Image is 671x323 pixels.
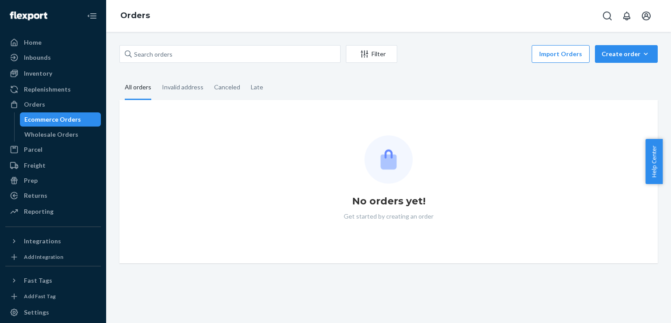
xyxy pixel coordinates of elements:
[344,212,433,221] p: Get started by creating an order
[119,45,341,63] input: Search orders
[595,45,658,63] button: Create order
[83,7,101,25] button: Close Navigation
[20,127,101,142] a: Wholesale Orders
[5,188,101,203] a: Returns
[352,194,426,208] h1: No orders yet!
[24,38,42,47] div: Home
[24,115,81,124] div: Ecommerce Orders
[120,11,150,20] a: Orders
[598,7,616,25] button: Open Search Box
[5,305,101,319] a: Settings
[5,234,101,248] button: Integrations
[24,130,78,139] div: Wholesale Orders
[113,3,157,29] ol: breadcrumbs
[5,142,101,157] a: Parcel
[24,292,56,300] div: Add Fast Tag
[162,76,203,99] div: Invalid address
[24,276,52,285] div: Fast Tags
[5,66,101,81] a: Inventory
[24,100,45,109] div: Orders
[5,273,101,288] button: Fast Tags
[5,50,101,65] a: Inbounds
[24,145,42,154] div: Parcel
[5,82,101,96] a: Replenishments
[251,76,263,99] div: Late
[5,158,101,173] a: Freight
[24,53,51,62] div: Inbounds
[20,112,101,127] a: Ecommerce Orders
[5,35,101,50] a: Home
[618,7,636,25] button: Open notifications
[10,12,47,20] img: Flexport logo
[214,76,240,99] div: Canceled
[24,207,54,216] div: Reporting
[24,308,49,317] div: Settings
[602,50,651,58] div: Create order
[24,191,47,200] div: Returns
[637,7,655,25] button: Open account menu
[364,135,413,184] img: Empty list
[346,45,397,63] button: Filter
[5,291,101,302] a: Add Fast Tag
[24,69,52,78] div: Inventory
[24,237,61,246] div: Integrations
[125,76,151,100] div: All orders
[24,253,63,261] div: Add Integration
[24,85,71,94] div: Replenishments
[645,139,663,184] button: Help Center
[5,252,101,262] a: Add Integration
[24,161,46,170] div: Freight
[5,97,101,112] a: Orders
[5,204,101,219] a: Reporting
[5,173,101,188] a: Prep
[346,50,397,58] div: Filter
[532,45,590,63] button: Import Orders
[24,176,38,185] div: Prep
